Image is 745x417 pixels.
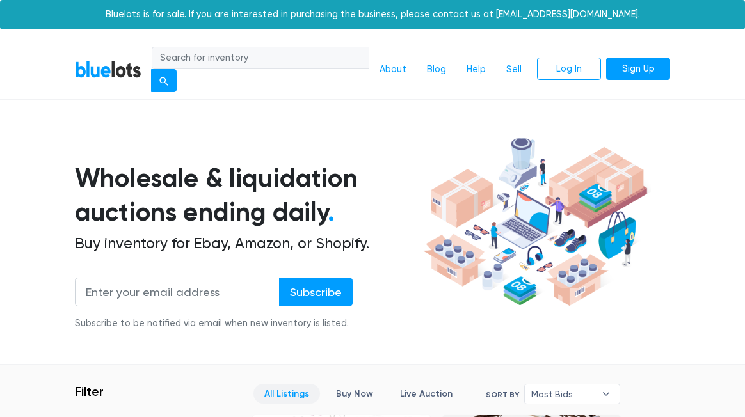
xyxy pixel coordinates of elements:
a: Blog [417,58,456,82]
a: Sign Up [606,58,670,81]
label: Sort By [486,389,519,400]
a: All Listings [253,384,320,404]
img: hero-ee84e7d0318cb26816c560f6b4441b76977f77a177738b4e94f68c95b2b83dbb.png [420,133,651,310]
a: Buy Now [325,384,384,404]
h2: Buy inventory for Ebay, Amazon, or Shopify. [75,235,420,253]
a: Log In [537,58,601,81]
a: About [369,58,417,82]
input: Enter your email address [75,278,280,306]
a: BlueLots [75,60,141,79]
h3: Filter [75,384,104,399]
input: Search for inventory [152,47,369,70]
h1: Wholesale & liquidation auctions ending daily [75,161,420,229]
b: ▾ [593,384,620,404]
a: Sell [496,58,532,82]
span: Most Bids [531,384,595,404]
div: Subscribe to be notified via email when new inventory is listed. [75,317,353,331]
a: Help [456,58,496,82]
span: . [328,196,335,228]
input: Subscribe [279,278,353,306]
a: Live Auction [389,384,463,404]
